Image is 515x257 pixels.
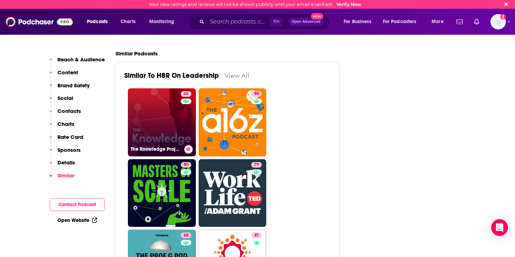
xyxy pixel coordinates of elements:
button: Details [50,159,75,172]
button: Similar [50,172,75,185]
button: Open AdvancedNew [288,18,324,26]
button: Reach & Audience [50,56,105,69]
div: Open Intercom Messenger [491,219,508,236]
a: 68The Knowledge Project with [PERSON_NAME] [128,88,196,156]
button: Charts [50,121,74,134]
p: Social [57,95,73,101]
button: Social [50,95,73,108]
h2: Similar Podcasts [116,50,158,57]
a: Charts [116,16,140,27]
a: 90 [251,91,262,97]
img: Podchaser - Follow, Share and Rate Podcasts [6,15,73,28]
span: 79 [254,161,259,168]
a: View All [225,72,249,79]
button: Show profile menu [490,14,506,29]
button: open menu [378,16,427,27]
button: Brand Safety [50,82,90,95]
button: Contacts [50,108,81,121]
a: Open Website [57,217,97,223]
span: Charts [121,17,136,27]
svg: Email not verified [500,14,506,20]
span: 68 [184,90,188,97]
button: open menu [427,16,452,27]
p: Similar [57,172,75,179]
a: Show notifications dropdown [471,16,482,28]
h3: The Knowledge Project with [PERSON_NAME] [131,146,181,152]
p: Charts [57,121,74,127]
a: 68 [181,91,191,97]
p: Contacts [57,108,81,114]
button: Sponsors [50,147,81,160]
span: More [432,17,444,27]
a: Verify Now [336,2,361,7]
span: Podcasts [87,17,108,27]
button: open menu [339,16,380,27]
a: 79 [199,159,267,227]
span: Monitoring [149,17,174,27]
button: open menu [144,16,183,27]
a: 88 [181,232,191,238]
button: Rate Card [50,134,83,147]
span: 81 [254,232,259,239]
span: 80 [184,161,188,168]
p: Brand Safety [57,82,90,89]
span: New [311,13,323,20]
p: Content [57,69,78,76]
a: 90 [199,88,267,156]
a: 81 [252,232,262,238]
span: 88 [184,232,188,239]
span: Logged in as charlottestone [490,14,506,29]
p: Rate Card [57,134,83,140]
p: Details [57,159,75,166]
a: 80 [181,162,191,168]
a: 79 [251,162,262,168]
button: Content [50,69,78,82]
p: Reach & Audience [57,56,105,63]
a: Similar To HBR On Leadership [124,71,219,80]
a: Show notifications dropdown [454,16,466,28]
span: Open Advanced [291,20,321,23]
div: Your new ratings and reviews will not be shown publicly until your email is verified. [149,2,361,7]
span: 90 [254,90,259,97]
button: open menu [82,16,117,27]
span: For Business [344,17,371,27]
a: 80 [128,159,196,227]
div: Search podcasts, credits, & more... [194,14,336,30]
p: Sponsors [57,147,81,153]
span: ⌘ K [270,17,283,26]
img: User Profile [490,14,506,29]
button: Contact Podcast [50,198,105,211]
input: Search podcasts, credits, & more... [207,16,270,27]
span: For Podcasters [383,17,417,27]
